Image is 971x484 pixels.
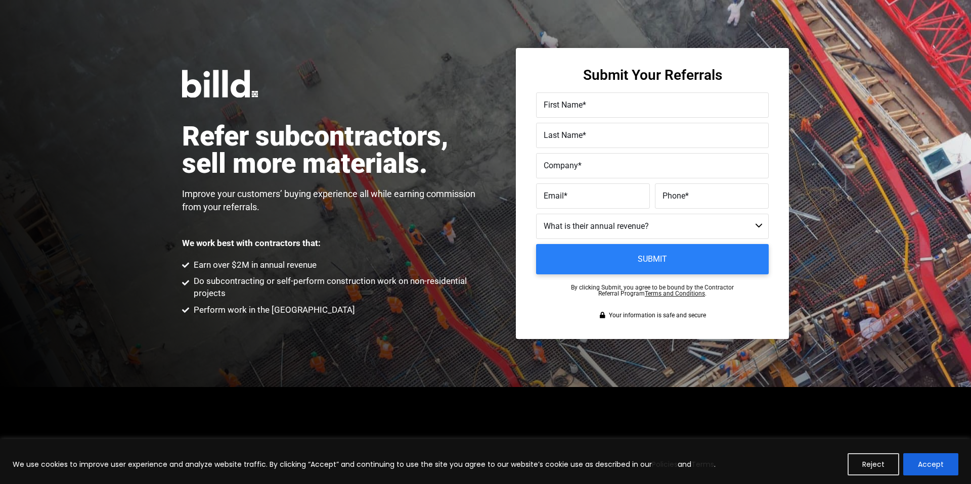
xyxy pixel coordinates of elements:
span: Do subcontracting or self-perform construction work on non-residential projects [191,275,486,300]
p: Improve your customers’ buying experience all while earning commission from your referrals. [182,187,485,214]
h3: Submit Your Referrals [583,68,722,82]
a: Terms and Conditions [645,290,705,297]
p: We work best with contractors that: [182,239,321,248]
a: Policies [652,459,678,469]
input: Submit [536,244,769,274]
p: We use cookies to improve user experience and analyze website traffic. By clicking “Accept” and c... [13,458,716,470]
h1: Refer subcontractors, sell more materials. [182,123,485,177]
span: Last Name [544,130,583,140]
button: Reject [848,453,899,475]
span: Phone [663,191,685,201]
span: Your information is safe and secure [606,312,706,319]
span: Email [544,191,564,201]
a: Terms [691,459,714,469]
button: Accept [903,453,958,475]
span: Perform work in the [GEOGRAPHIC_DATA] [191,304,355,316]
p: By clicking Submit, you agree to be bound by the Contractor Referral Program . [571,284,734,297]
span: First Name [544,100,583,110]
span: Earn over $2M in annual revenue [191,259,317,271]
span: Company [544,161,578,170]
